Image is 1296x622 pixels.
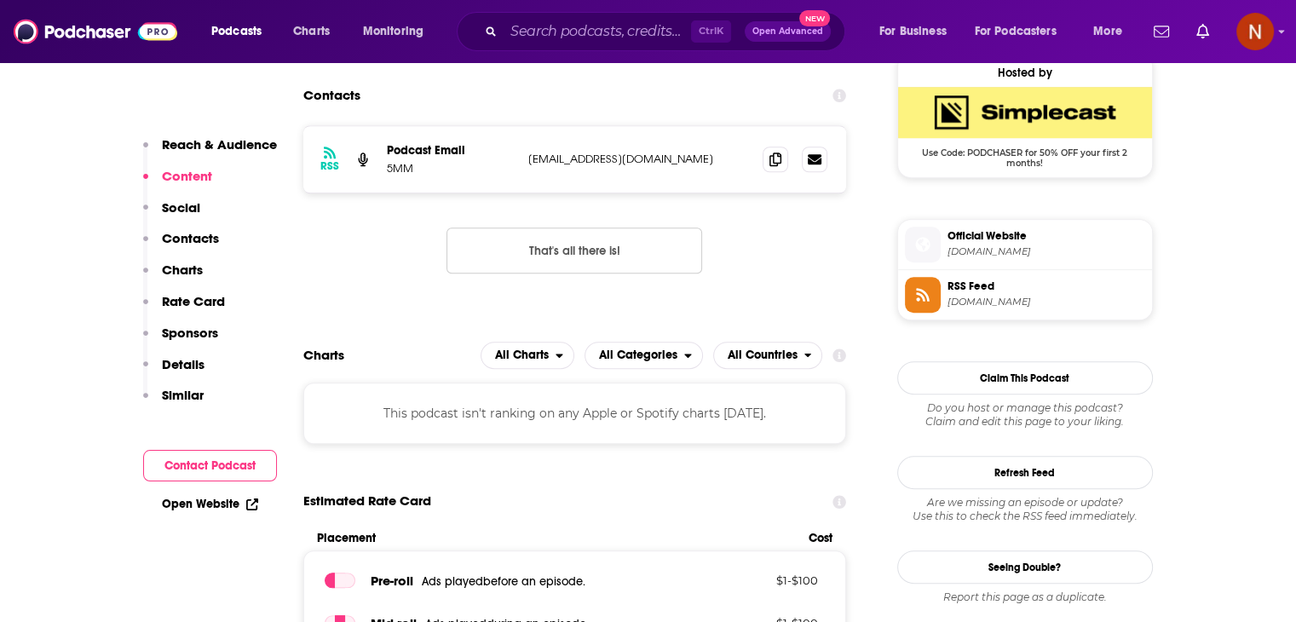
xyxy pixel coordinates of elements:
[897,361,1153,395] button: Claim This Podcast
[303,485,431,517] span: Estimated Rate Card
[707,573,818,587] p: $ 1 - $ 100
[905,227,1145,262] a: Official Website[DOMAIN_NAME]
[446,227,702,274] button: Nothing here.
[162,293,225,309] p: Rate Card
[1236,13,1274,50] img: User Profile
[143,136,277,168] button: Reach & Audience
[799,10,830,26] span: New
[143,356,204,388] button: Details
[728,349,798,361] span: All Countries
[898,138,1152,169] span: Use Code: PODCHASER for 50% OFF your first 2 months!
[143,230,219,262] button: Contacts
[897,496,1153,523] div: Are we missing an episode or update? Use this to check the RSS feed immediately.
[143,387,204,418] button: Similar
[481,342,574,369] button: open menu
[143,199,200,231] button: Social
[898,87,1152,167] a: SimpleCast Deal: Use Code: PODCHASER for 50% OFF your first 2 months!
[143,450,277,481] button: Contact Podcast
[897,456,1153,489] button: Refresh Feed
[162,325,218,341] p: Sponsors
[421,574,585,589] span: Ads played before an episode .
[879,20,947,43] span: For Business
[162,387,204,403] p: Similar
[162,168,212,184] p: Content
[143,168,212,199] button: Content
[1189,17,1216,46] a: Show notifications dropdown
[867,18,968,45] button: open menu
[713,342,823,369] button: open menu
[293,20,330,43] span: Charts
[585,342,703,369] button: open menu
[897,401,1153,415] span: Do you host or manage this podcast?
[370,573,412,589] span: Pre -roll
[898,87,1152,138] img: SimpleCast Deal: Use Code: PODCHASER for 50% OFF your first 2 months!
[1236,13,1274,50] button: Show profile menu
[905,277,1145,313] a: RSS Feed[DOMAIN_NAME]
[387,161,515,176] p: 5MM
[363,20,423,43] span: Monitoring
[745,21,831,42] button: Open AdvancedNew
[1236,13,1274,50] span: Logged in as AdelNBM
[1093,20,1122,43] span: More
[162,230,219,246] p: Contacts
[809,531,832,545] span: Cost
[143,325,218,356] button: Sponsors
[964,18,1081,45] button: open menu
[948,228,1145,244] span: Official Website
[162,356,204,372] p: Details
[317,531,795,545] span: Placement
[303,383,847,444] div: This podcast isn't ranking on any Apple or Spotify charts [DATE].
[948,279,1145,294] span: RSS Feed
[162,199,200,216] p: Social
[495,349,549,361] span: All Charts
[320,159,339,173] h3: RSS
[162,262,203,278] p: Charts
[599,349,677,361] span: All Categories
[162,497,258,511] a: Open Website
[897,550,1153,584] a: Seeing Double?
[211,20,262,43] span: Podcasts
[585,342,703,369] h2: Categories
[898,66,1152,80] div: Hosted by
[143,293,225,325] button: Rate Card
[752,27,823,36] span: Open Advanced
[1147,17,1176,46] a: Show notifications dropdown
[1081,18,1143,45] button: open menu
[473,12,861,51] div: Search podcasts, credits, & more...
[162,136,277,153] p: Reach & Audience
[691,20,731,43] span: Ctrl K
[948,245,1145,258] span: 5-minute-vocabulary-english-learning-podcast.simplecast.com
[897,401,1153,429] div: Claim and edit this page to your liking.
[143,262,203,293] button: Charts
[14,15,177,48] img: Podchaser - Follow, Share and Rate Podcasts
[351,18,446,45] button: open menu
[282,18,340,45] a: Charts
[387,143,515,158] p: Podcast Email
[975,20,1057,43] span: For Podcasters
[948,296,1145,308] span: feeds.simplecast.com
[504,18,691,45] input: Search podcasts, credits, & more...
[713,342,823,369] h2: Countries
[897,590,1153,604] div: Report this page as a duplicate.
[303,79,360,112] h2: Contacts
[199,18,284,45] button: open menu
[303,347,344,363] h2: Charts
[528,152,750,166] p: [EMAIL_ADDRESS][DOMAIN_NAME]
[481,342,574,369] h2: Platforms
